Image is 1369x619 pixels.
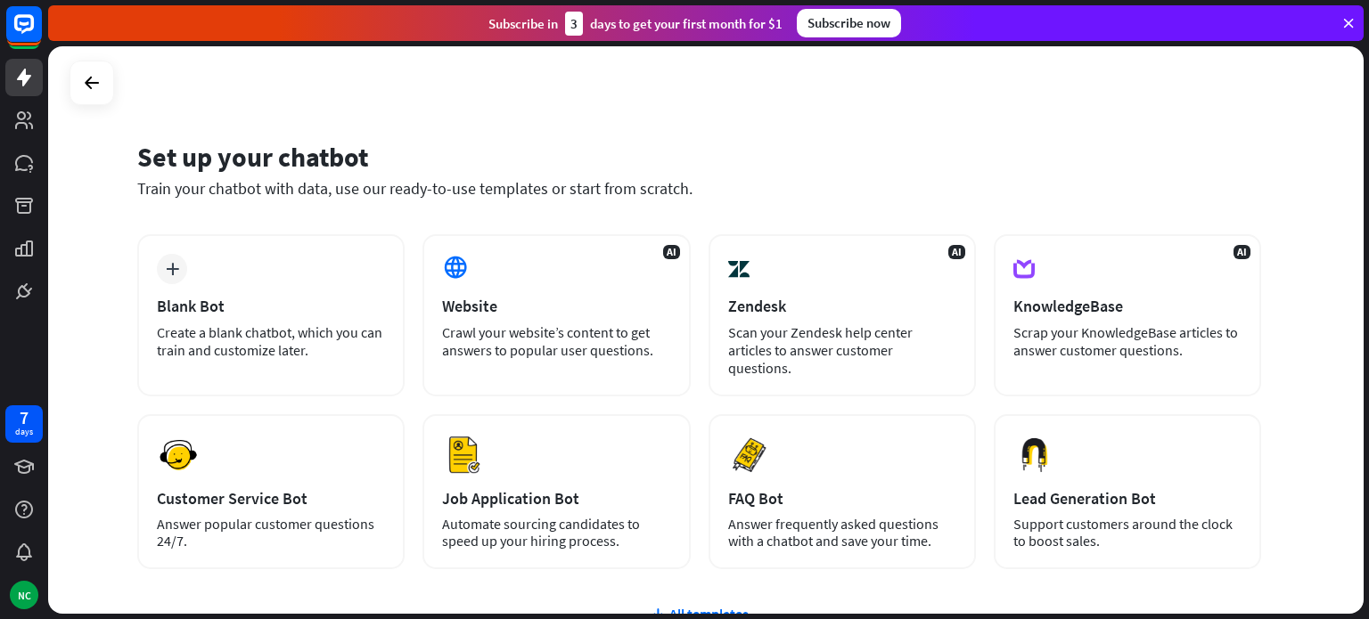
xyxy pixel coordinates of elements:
[15,426,33,438] div: days
[488,12,783,36] div: Subscribe in days to get your first month for $1
[1294,544,1369,619] iframe: LiveChat chat widget
[565,12,583,36] div: 3
[797,9,901,37] div: Subscribe now
[10,581,38,609] div: NC
[20,410,29,426] div: 7
[5,405,43,443] a: 7 days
